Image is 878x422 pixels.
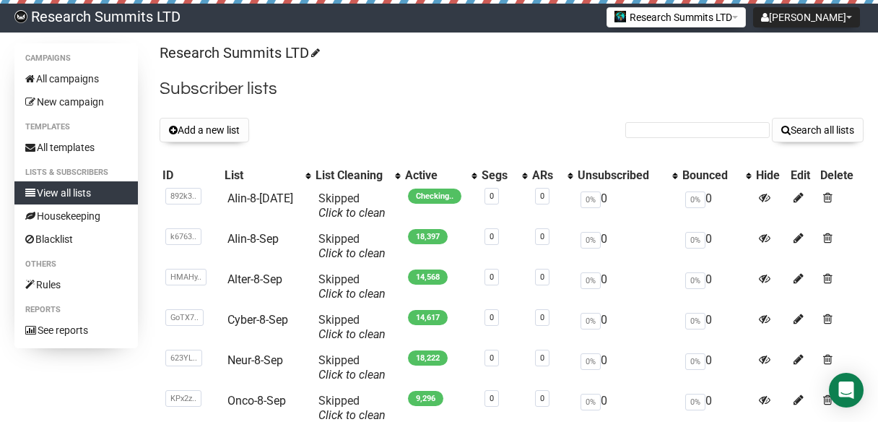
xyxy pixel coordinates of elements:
span: Skipped [318,313,386,341]
span: 14,617 [408,310,448,325]
span: 0% [581,191,601,208]
a: 0 [540,191,544,201]
button: Research Summits LTD [607,7,746,27]
span: KPx2z.. [165,390,201,407]
a: 0 [540,353,544,363]
span: k6763.. [165,228,201,245]
span: 0% [685,394,705,410]
a: Rules [14,273,138,296]
a: All templates [14,136,138,159]
div: Hide [756,168,785,183]
a: Research Summits LTD [160,44,318,61]
a: Blacklist [14,228,138,251]
a: New campaign [14,90,138,113]
span: 14,568 [408,270,448,285]
a: Alter-8-Sep [227,272,282,286]
span: 623YL.. [165,350,202,366]
td: 0 [575,186,679,226]
td: 0 [575,267,679,307]
th: Active: No sort applied, activate to apply an ascending sort [402,165,479,186]
button: [PERSON_NAME] [753,7,860,27]
a: Click to clean [318,287,386,301]
span: Checking.. [408,189,461,204]
a: Housekeeping [14,204,138,228]
div: List Cleaning [316,168,388,183]
a: Click to clean [318,327,386,341]
th: ID: No sort applied, sorting is disabled [160,165,222,186]
th: Edit: No sort applied, sorting is disabled [788,165,817,186]
th: Hide: No sort applied, sorting is disabled [753,165,788,186]
span: 0% [685,191,705,208]
li: Campaigns [14,50,138,67]
th: Unsubscribed: No sort applied, activate to apply an ascending sort [575,165,679,186]
td: 0 [679,348,753,388]
button: Add a new list [160,118,249,142]
td: 0 [679,186,753,226]
a: 0 [490,232,494,241]
span: 0% [685,232,705,249]
div: Open Intercom Messenger [829,373,864,408]
th: List Cleaning: No sort applied, activate to apply an ascending sort [313,165,402,186]
span: 18,397 [408,229,448,244]
h2: Subscriber lists [160,76,864,102]
li: Reports [14,301,138,319]
span: 0% [685,313,705,330]
span: 0% [685,353,705,370]
li: Lists & subscribers [14,164,138,181]
a: Neur-8-Sep [227,353,283,367]
a: 0 [490,191,494,201]
div: ID [162,168,219,183]
td: 0 [679,226,753,267]
a: 0 [540,232,544,241]
span: 0% [581,353,601,370]
a: View all lists [14,181,138,204]
span: Skipped [318,394,386,422]
td: 0 [575,348,679,388]
li: Others [14,256,138,273]
span: HMAHy.. [165,269,207,285]
span: Skipped [318,272,386,301]
a: Onco-8-Sep [227,394,286,408]
a: AIin-8-[DATE] [227,191,293,205]
a: 0 [540,272,544,282]
span: 9,296 [408,391,443,406]
a: 0 [490,313,494,322]
td: 0 [679,307,753,348]
span: Skipped [318,232,386,260]
div: Delete [820,168,861,183]
a: See reports [14,319,138,342]
span: 0% [581,394,601,410]
div: Bounced [682,168,739,183]
button: Search all lists [772,118,864,142]
span: 0% [581,232,601,249]
li: Templates [14,119,138,136]
span: Skipped [318,191,386,220]
a: Click to clean [318,368,386,382]
a: AIin-8-Sep [227,232,279,246]
th: Segs: No sort applied, activate to apply an ascending sort [479,165,530,186]
span: GoTX7.. [165,309,204,326]
span: 0% [581,272,601,289]
span: 0% [685,272,705,289]
div: Segs [482,168,516,183]
th: List: No sort applied, activate to apply an ascending sort [222,165,313,186]
img: 2.jpg [614,11,626,22]
th: ARs: No sort applied, activate to apply an ascending sort [529,165,574,186]
div: ARs [532,168,560,183]
td: 0 [575,307,679,348]
th: Delete: No sort applied, sorting is disabled [817,165,864,186]
span: 18,222 [408,350,448,366]
a: Cyber-8-Sep [227,313,288,327]
a: 0 [490,353,494,363]
a: 0 [540,313,544,322]
th: Bounced: No sort applied, activate to apply an ascending sort [679,165,753,186]
div: Unsubscribed [578,168,665,183]
div: Edit [791,168,814,183]
span: 0% [581,313,601,330]
a: 0 [490,272,494,282]
div: List [225,168,298,183]
a: All campaigns [14,67,138,90]
img: bccbfd5974049ef095ce3c15df0eef5a [14,10,27,23]
td: 0 [575,226,679,267]
td: 0 [679,267,753,307]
